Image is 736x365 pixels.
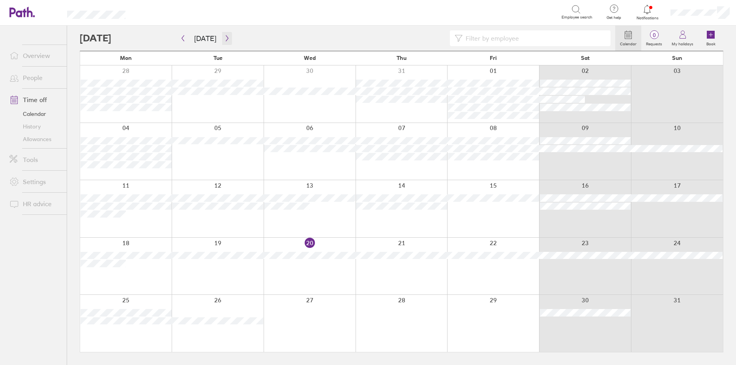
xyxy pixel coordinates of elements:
[615,39,641,47] label: Calendar
[3,152,67,168] a: Tools
[672,55,682,61] span: Sun
[667,39,698,47] label: My holidays
[641,32,667,38] span: 0
[213,55,223,61] span: Tue
[641,26,667,51] a: 0Requests
[702,39,720,47] label: Book
[304,55,316,61] span: Wed
[3,48,67,63] a: Overview
[3,120,67,133] a: History
[3,92,67,108] a: Time off
[667,26,698,51] a: My holidays
[120,55,132,61] span: Mon
[601,15,627,20] span: Get help
[147,8,167,15] div: Search
[490,55,497,61] span: Fri
[188,32,223,45] button: [DATE]
[3,196,67,212] a: HR advice
[615,26,641,51] a: Calendar
[635,4,660,20] a: Notifications
[463,31,606,46] input: Filter by employee
[3,174,67,190] a: Settings
[698,26,723,51] a: Book
[3,133,67,145] a: Allowances
[562,15,592,20] span: Employee search
[641,39,667,47] label: Requests
[397,55,406,61] span: Thu
[635,16,660,20] span: Notifications
[581,55,590,61] span: Sat
[3,70,67,86] a: People
[3,108,67,120] a: Calendar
